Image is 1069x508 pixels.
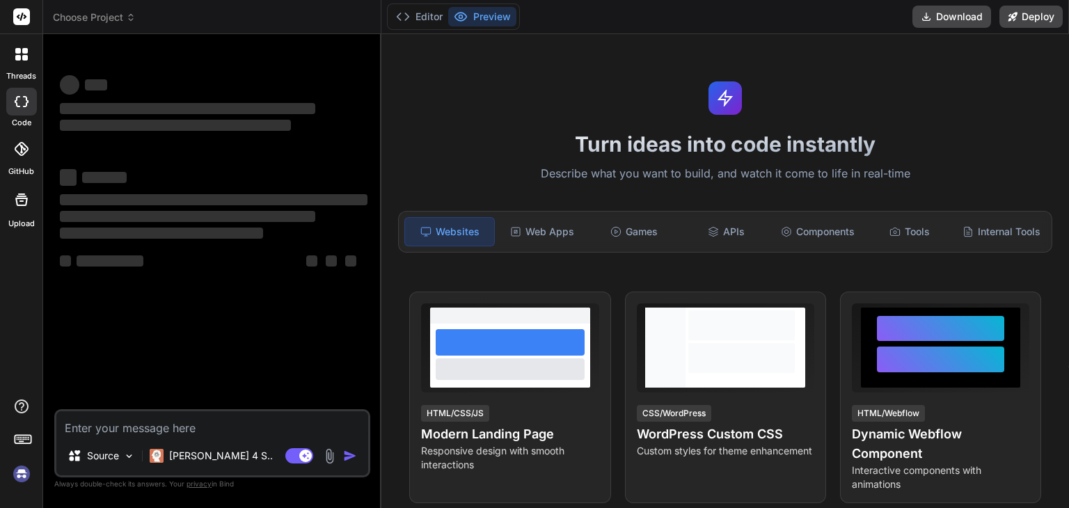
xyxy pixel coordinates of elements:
p: Always double-check its answers. Your in Bind [54,477,370,491]
label: code [12,117,31,129]
span: ‌ [345,255,356,267]
span: ‌ [60,103,315,114]
span: privacy [187,479,212,488]
div: CSS/WordPress [637,405,711,422]
div: Web Apps [498,217,587,246]
p: Describe what you want to build, and watch it come to life in real-time [390,165,1061,183]
div: APIs [681,217,770,246]
img: icon [343,449,357,463]
p: [PERSON_NAME] 4 S.. [169,449,273,463]
h1: Turn ideas into code instantly [390,132,1061,157]
span: ‌ [60,228,263,239]
h4: Modern Landing Page [421,424,599,444]
span: ‌ [60,169,77,186]
div: Internal Tools [957,217,1046,246]
span: ‌ [60,120,291,131]
p: Interactive components with animations [852,463,1029,491]
p: Responsive design with smooth interactions [421,444,599,472]
span: ‌ [77,255,143,267]
h4: Dynamic Webflow Component [852,424,1029,463]
div: Websites [404,217,495,246]
img: Pick Models [123,450,135,462]
div: Tools [865,217,954,246]
p: Custom styles for theme enhancement [637,444,814,458]
span: ‌ [60,194,367,205]
button: Download [912,6,991,28]
button: Preview [448,7,516,26]
button: Deploy [999,6,1063,28]
div: Components [773,217,862,246]
span: ‌ [60,211,315,222]
label: Upload [8,218,35,230]
label: GitHub [8,166,34,177]
span: ‌ [306,255,317,267]
span: ‌ [82,172,127,183]
button: Editor [390,7,448,26]
span: ‌ [326,255,337,267]
span: Choose Project [53,10,136,24]
div: HTML/CSS/JS [421,405,489,422]
h4: WordPress Custom CSS [637,424,814,444]
span: ‌ [60,255,71,267]
span: ‌ [60,75,79,95]
label: threads [6,70,36,82]
img: Claude 4 Sonnet [150,449,164,463]
div: HTML/Webflow [852,405,925,422]
span: ‌ [85,79,107,90]
img: attachment [322,448,338,464]
p: Source [87,449,119,463]
div: Games [589,217,679,246]
img: signin [10,462,33,486]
